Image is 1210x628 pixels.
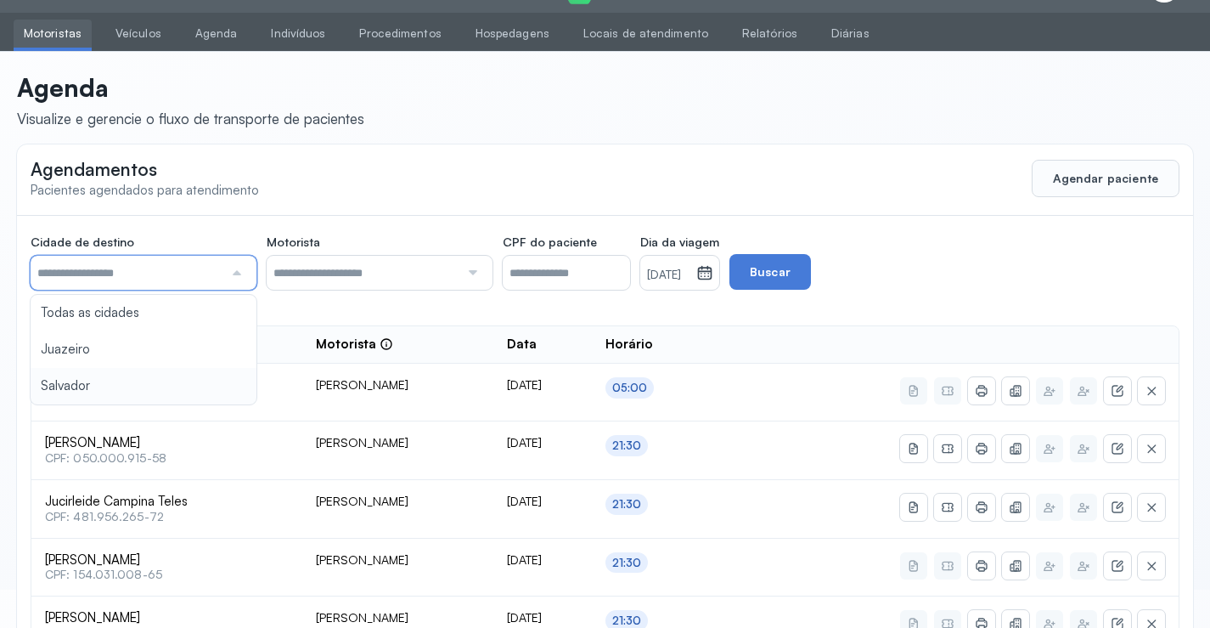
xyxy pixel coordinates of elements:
div: 21:30 [612,497,642,512]
p: Agenda [17,72,364,103]
a: Hospedagens [465,20,560,48]
div: [DATE] [507,435,578,450]
li: Juazeiro [31,331,256,368]
div: Visualize e gerencie o fluxo de transporte de pacientes [17,110,364,127]
li: Salvador [31,368,256,405]
div: [DATE] [507,552,578,568]
div: [DATE] [507,494,578,509]
a: Veículos [105,20,172,48]
li: Todas as cidades [31,295,256,331]
span: Data [507,337,537,353]
span: [PERSON_NAME] [45,435,289,451]
div: [PERSON_NAME] [316,610,480,625]
div: 21:30 [612,614,642,628]
a: Diárias [821,20,880,48]
span: CPF: 050.000.915-58 [45,451,289,466]
span: Pacientes agendados para atendimento [31,182,259,198]
span: CPF do paciente [503,235,597,250]
div: 21:30 [612,556,642,570]
a: Procedimentos [349,20,451,48]
button: Buscar [729,254,811,290]
span: Cidade de destino [31,235,134,250]
a: Locais de atendimento [573,20,718,48]
span: [PERSON_NAME] [45,610,289,626]
div: 21:30 [612,438,642,453]
a: Indivíduos [261,20,335,48]
div: 05:00 [612,381,648,395]
a: Relatórios [732,20,808,48]
div: [PERSON_NAME] [316,494,480,509]
span: Motorista [267,235,320,250]
a: Agenda [185,20,248,48]
span: Agendamentos [31,158,157,180]
div: [DATE] [507,610,578,625]
span: Dia da viagem [640,235,719,250]
span: [PERSON_NAME] [45,552,289,569]
span: CPF: 154.031.008-65 [45,568,289,582]
div: [PERSON_NAME] [316,377,480,393]
div: 29 agendamentos listados [31,310,1179,325]
div: [PERSON_NAME] [316,552,480,568]
span: Horário [605,337,653,353]
span: CPF: 481.956.265-72 [45,510,289,524]
div: [PERSON_NAME] [316,435,480,450]
div: Motorista [316,337,393,353]
a: Motoristas [14,20,92,48]
button: Agendar paciente [1032,160,1179,197]
div: [DATE] [507,377,578,393]
span: Jucirleide Campina Teles [45,494,289,510]
small: [DATE] [647,267,689,284]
